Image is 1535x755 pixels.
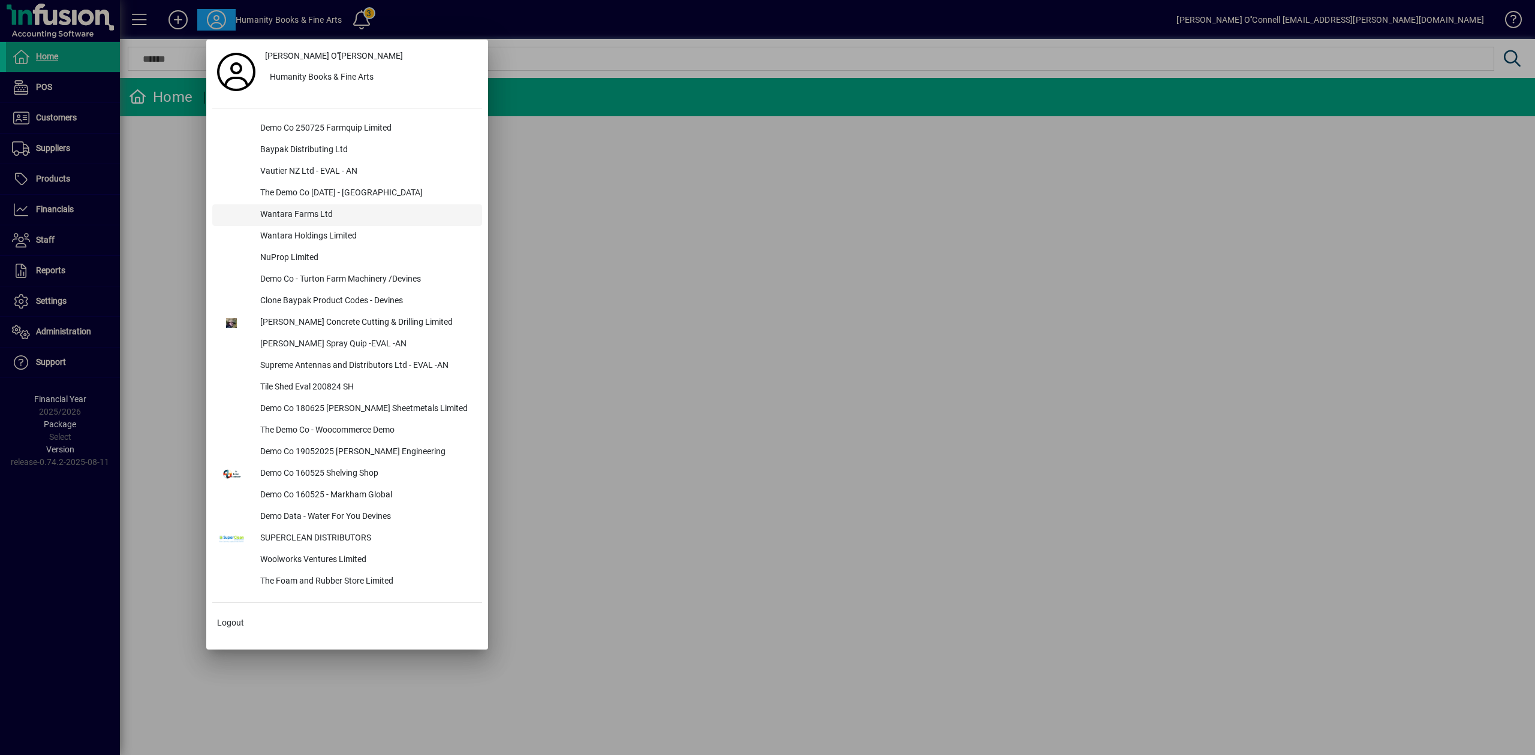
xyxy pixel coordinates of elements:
[212,291,482,312] button: Clone Baypak Product Codes - Devines
[251,312,482,334] div: [PERSON_NAME] Concrete Cutting & Drilling Limited
[212,528,482,549] button: SUPERCLEAN DISTRIBUTORS
[217,617,244,629] span: Logout
[212,161,482,183] button: Vautier NZ Ltd - EVAL - AN
[212,204,482,226] button: Wantara Farms Ltd
[251,398,482,420] div: Demo Co 180625 [PERSON_NAME] Sheetmetals Limited
[251,442,482,463] div: Demo Co 19052025 [PERSON_NAME] Engineering
[212,485,482,506] button: Demo Co 160525 - Markham Global
[251,161,482,183] div: Vautier NZ Ltd - EVAL - AN
[212,226,482,247] button: Wantara Holdings Limited
[251,355,482,377] div: Supreme Antennas and Distributors Ltd - EVAL -AN
[251,183,482,204] div: The Demo Co [DATE] - [GEOGRAPHIC_DATA]
[212,140,482,161] button: Baypak Distributing Ltd
[260,46,482,67] a: [PERSON_NAME] O''[PERSON_NAME]
[251,204,482,226] div: Wantara Farms Ltd
[251,420,482,442] div: The Demo Co - Woocommerce Demo
[212,269,482,291] button: Demo Co - Turton Farm Machinery /Devines
[251,226,482,247] div: Wantara Holdings Limited
[212,118,482,140] button: Demo Co 250725 Farmquip Limited
[251,269,482,291] div: Demo Co - Turton Farm Machinery /Devines
[212,312,482,334] button: [PERSON_NAME] Concrete Cutting & Drilling Limited
[265,50,403,62] span: [PERSON_NAME] O''[PERSON_NAME]
[212,377,482,398] button: Tile Shed Eval 200824 SH
[212,355,482,377] button: Supreme Antennas and Distributors Ltd - EVAL -AN
[260,67,482,89] button: Humanity Books & Fine Arts
[212,61,260,83] a: Profile
[251,506,482,528] div: Demo Data - Water For You Devines
[251,334,482,355] div: [PERSON_NAME] Spray Quip -EVAL -AN
[251,549,482,571] div: Woolworks Ventures Limited
[251,118,482,140] div: Demo Co 250725 Farmquip Limited
[212,420,482,442] button: The Demo Co - Woocommerce Demo
[251,291,482,312] div: Clone Baypak Product Codes - Devines
[212,549,482,571] button: Woolworks Ventures Limited
[251,377,482,398] div: Tile Shed Eval 200824 SH
[251,528,482,549] div: SUPERCLEAN DISTRIBUTORS
[212,571,482,593] button: The Foam and Rubber Store Limited
[251,571,482,593] div: The Foam and Rubber Store Limited
[251,247,482,269] div: NuProp Limited
[251,463,482,485] div: Demo Co 160525 Shelving Shop
[212,247,482,269] button: NuProp Limited
[212,183,482,204] button: The Demo Co [DATE] - [GEOGRAPHIC_DATA]
[251,140,482,161] div: Baypak Distributing Ltd
[251,485,482,506] div: Demo Co 160525 - Markham Global
[212,398,482,420] button: Demo Co 180625 [PERSON_NAME] Sheetmetals Limited
[212,334,482,355] button: [PERSON_NAME] Spray Quip -EVAL -AN
[212,612,482,634] button: Logout
[212,442,482,463] button: Demo Co 19052025 [PERSON_NAME] Engineering
[212,506,482,528] button: Demo Data - Water For You Devines
[212,463,482,485] button: Demo Co 160525 Shelving Shop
